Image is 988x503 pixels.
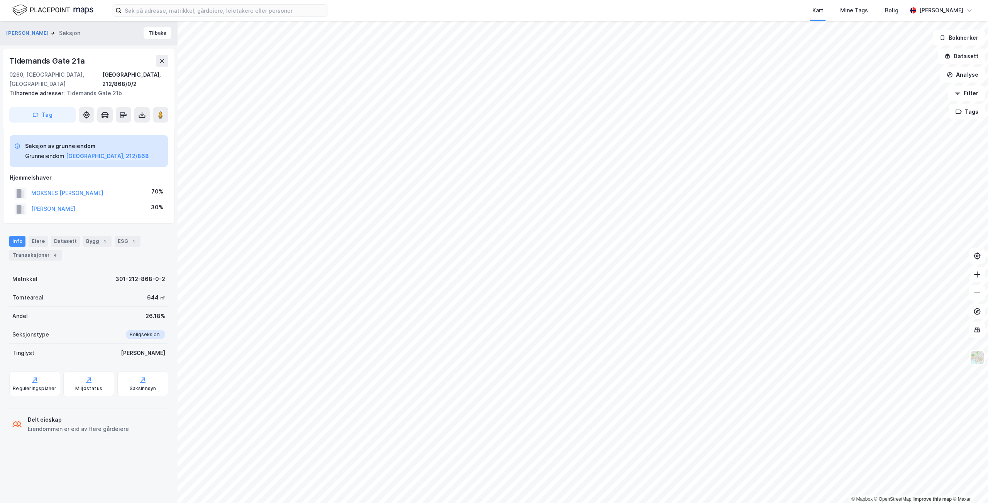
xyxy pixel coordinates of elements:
div: Andel [12,311,28,321]
div: 26.18% [145,311,165,321]
div: 4 [51,251,59,259]
div: ESG [115,236,140,247]
div: [PERSON_NAME] [919,6,963,15]
div: Kontrollprogram for chat [949,466,988,503]
div: Grunneiendom [25,151,64,161]
div: Tinglyst [12,348,34,358]
div: Saksinnsyn [130,385,156,392]
div: Tomteareal [12,293,43,302]
div: Mine Tags [840,6,868,15]
div: 0260, [GEOGRAPHIC_DATA], [GEOGRAPHIC_DATA] [9,70,102,89]
div: Tidemands Gate 21a [9,55,86,67]
button: Tags [949,104,985,119]
div: Hjemmelshaver [10,173,168,182]
input: Søk på adresse, matrikkel, gårdeiere, leietakere eller personer [122,5,328,16]
img: Z [970,350,985,365]
div: Datasett [51,236,80,247]
div: Seksjon av grunneiendom [25,141,149,151]
div: Bolig [885,6,898,15]
div: 1 [101,237,108,245]
button: Filter [948,86,985,101]
div: Bygg [83,236,112,247]
div: Transaksjoner [9,250,62,261]
button: Bokmerker [933,30,985,45]
button: Tilbake [144,27,171,39]
button: Analyse [940,67,985,82]
div: Seksjon [59,29,80,38]
button: [GEOGRAPHIC_DATA], 212/868 [66,151,149,161]
div: Eiere [29,236,48,247]
div: Info [9,236,25,247]
a: Improve this map [914,496,952,502]
div: Miljøstatus [75,385,102,392]
button: [PERSON_NAME] [6,29,50,37]
div: 1 [130,237,137,245]
div: Tidemands Gate 21b [9,89,162,98]
iframe: Chat Widget [949,466,988,503]
div: Matrikkel [12,274,37,284]
div: 301-212-868-0-2 [115,274,165,284]
div: Eiendommen er eid av flere gårdeiere [28,424,129,434]
div: 644 ㎡ [147,293,165,302]
a: Mapbox [851,496,873,502]
div: Delt eieskap [28,415,129,424]
button: Datasett [938,49,985,64]
img: logo.f888ab2527a4732fd821a326f86c7f29.svg [12,3,93,17]
div: [GEOGRAPHIC_DATA], 212/868/0/2 [102,70,168,89]
div: 30% [151,203,163,212]
div: [PERSON_NAME] [121,348,165,358]
div: Reguleringsplaner [13,385,56,392]
button: Tag [9,107,76,123]
div: Kart [812,6,823,15]
a: OpenStreetMap [874,496,912,502]
div: Seksjonstype [12,330,49,339]
span: Tilhørende adresser: [9,90,66,96]
div: 70% [151,187,163,196]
